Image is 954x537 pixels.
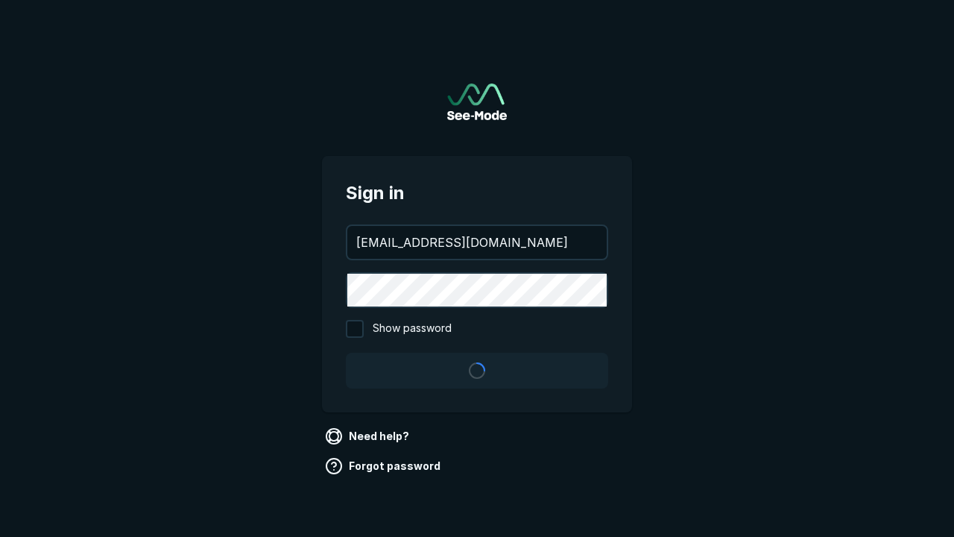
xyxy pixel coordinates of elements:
a: Go to sign in [447,84,507,120]
span: Sign in [346,180,608,207]
input: your@email.com [347,226,607,259]
span: Show password [373,320,452,338]
img: See-Mode Logo [447,84,507,120]
a: Need help? [322,424,415,448]
a: Forgot password [322,454,446,478]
